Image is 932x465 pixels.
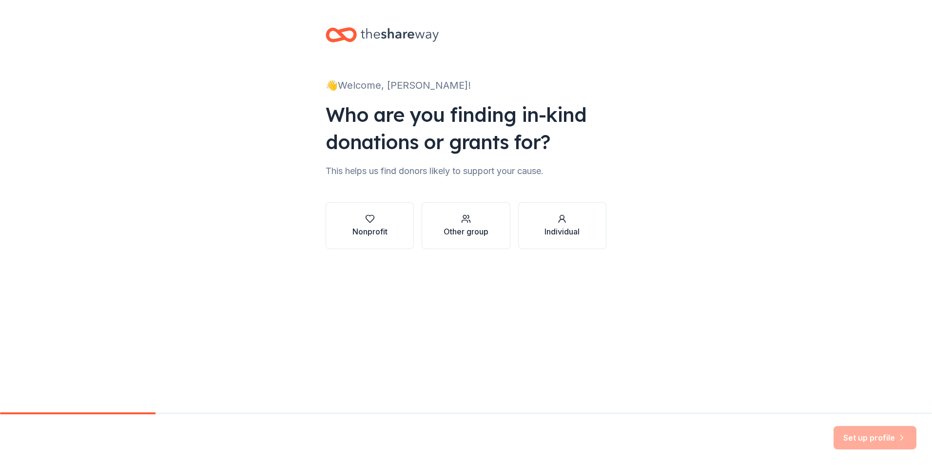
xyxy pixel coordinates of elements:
[326,77,606,93] div: 👋 Welcome, [PERSON_NAME]!
[518,202,606,249] button: Individual
[326,101,606,155] div: Who are you finding in-kind donations or grants for?
[326,202,414,249] button: Nonprofit
[352,226,388,237] div: Nonprofit
[544,226,580,237] div: Individual
[444,226,488,237] div: Other group
[326,163,606,179] div: This helps us find donors likely to support your cause.
[422,202,510,249] button: Other group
